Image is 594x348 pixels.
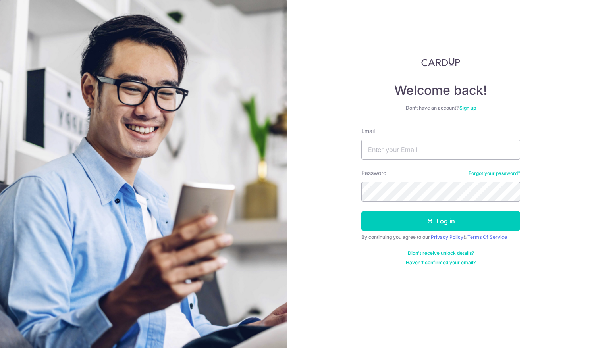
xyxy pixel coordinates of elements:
[421,57,460,67] img: CardUp Logo
[361,127,375,135] label: Email
[361,140,520,160] input: Enter your Email
[361,83,520,98] h4: Welcome back!
[361,234,520,240] div: By continuing you agree to our &
[408,250,474,256] a: Didn't receive unlock details?
[361,105,520,111] div: Don’t have an account?
[467,234,507,240] a: Terms Of Service
[469,170,520,177] a: Forgot your password?
[406,260,476,266] a: Haven't confirmed your email?
[361,169,387,177] label: Password
[361,211,520,231] button: Log in
[459,105,476,111] a: Sign up
[431,234,463,240] a: Privacy Policy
